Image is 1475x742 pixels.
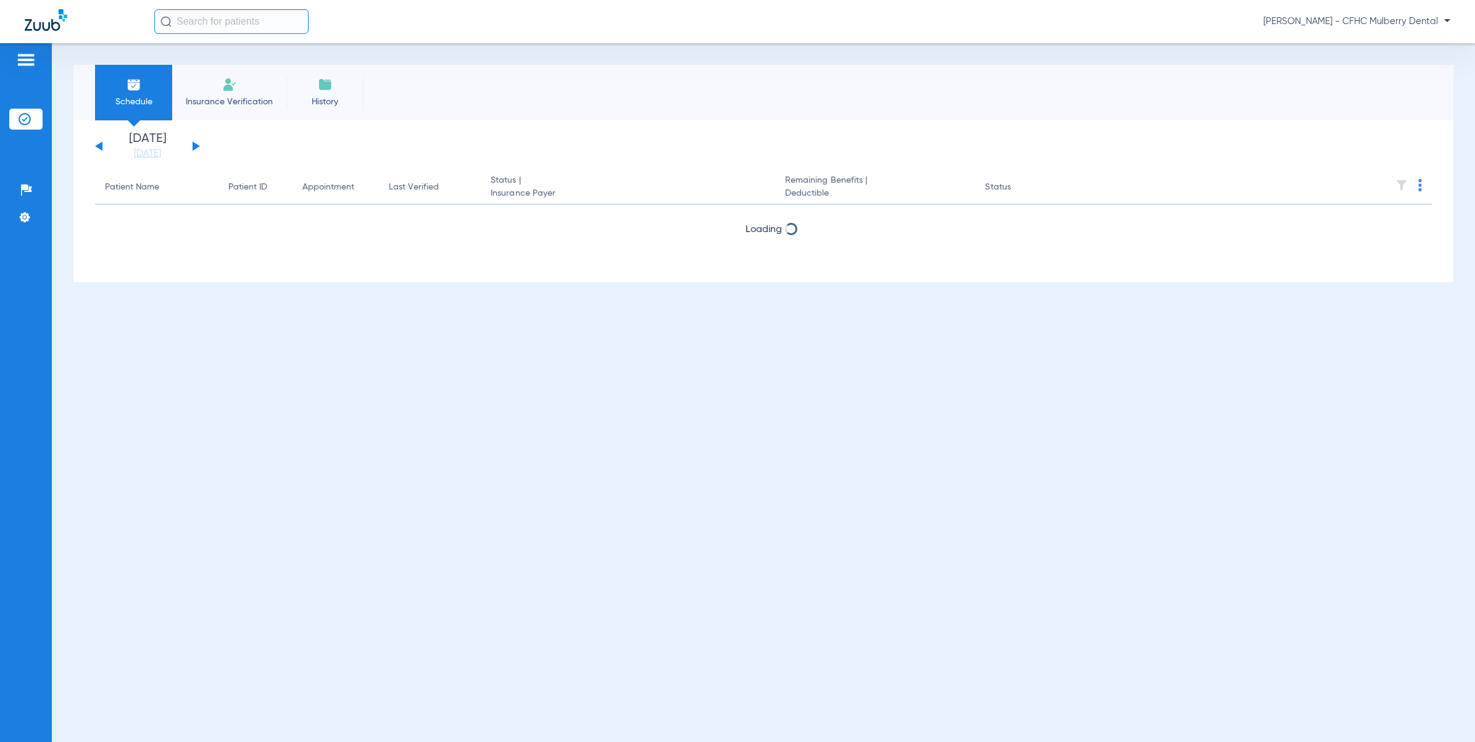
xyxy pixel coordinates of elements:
[302,181,354,194] div: Appointment
[104,96,163,108] span: Schedule
[1395,179,1408,191] img: filter.svg
[222,77,237,92] img: Manual Insurance Verification
[25,9,67,31] img: Zuub Logo
[302,181,369,194] div: Appointment
[785,187,966,200] span: Deductible
[181,96,277,108] span: Insurance Verification
[105,181,159,194] div: Patient Name
[318,77,333,92] img: History
[389,181,471,194] div: Last Verified
[481,170,775,205] th: Status |
[105,181,209,194] div: Patient Name
[389,181,439,194] div: Last Verified
[746,225,782,235] span: Loading
[296,96,354,108] span: History
[1263,15,1450,28] span: [PERSON_NAME] - CFHC Mulberry Dental
[110,133,185,160] li: [DATE]
[228,181,267,194] div: Patient ID
[1418,179,1422,191] img: group-dot-blue.svg
[160,16,172,27] img: Search Icon
[775,170,976,205] th: Remaining Benefits |
[975,170,1058,205] th: Status
[491,187,765,200] span: Insurance Payer
[154,9,309,34] input: Search for patients
[16,52,36,67] img: hamburger-icon
[110,148,185,160] a: [DATE]
[228,181,283,194] div: Patient ID
[127,77,141,92] img: Schedule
